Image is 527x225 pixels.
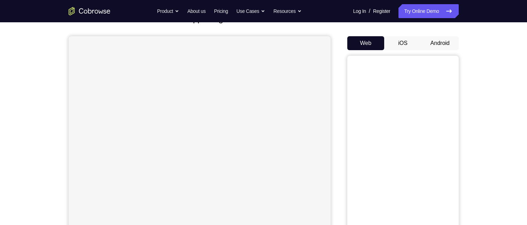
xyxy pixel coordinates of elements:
[384,36,421,50] button: iOS
[187,4,206,18] a: About us
[237,4,265,18] button: Use Cases
[373,4,390,18] a: Register
[353,4,366,18] a: Log In
[347,36,385,50] button: Web
[157,4,179,18] button: Product
[214,4,228,18] a: Pricing
[421,36,459,50] button: Android
[369,7,370,15] span: /
[398,4,458,18] a: Try Online Demo
[273,4,302,18] button: Resources
[69,7,110,15] a: Go to the home page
